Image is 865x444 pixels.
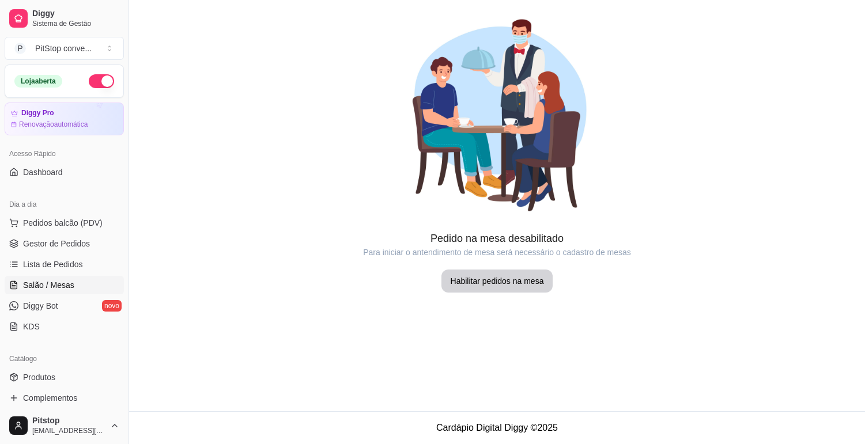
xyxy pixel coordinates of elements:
button: Pedidos balcão (PDV) [5,214,124,232]
span: Dashboard [23,166,63,178]
button: Habilitar pedidos na mesa [441,270,553,293]
a: Dashboard [5,163,124,181]
span: Produtos [23,371,55,383]
a: DiggySistema de Gestão [5,5,124,32]
a: Diggy ProRenovaçãoautomática [5,103,124,135]
a: Complementos [5,389,124,407]
a: Gestor de Pedidos [5,234,124,253]
a: Lista de Pedidos [5,255,124,274]
span: Complementos [23,392,77,404]
span: Salão / Mesas [23,279,74,291]
div: Dia a dia [5,195,124,214]
article: Para iniciar o antendimento de mesa será necessário o cadastro de mesas [129,246,865,258]
footer: Cardápio Digital Diggy © 2025 [129,411,865,444]
span: Lista de Pedidos [23,259,83,270]
button: Select a team [5,37,124,60]
span: [EMAIL_ADDRESS][DOMAIN_NAME] [32,426,105,435]
span: Sistema de Gestão [32,19,119,28]
div: Acesso Rápido [5,145,124,163]
span: Pitstop [32,416,105,426]
div: Catálogo [5,350,124,368]
button: Alterar Status [89,74,114,88]
a: KDS [5,317,124,336]
article: Renovação automática [19,120,88,129]
span: KDS [23,321,40,332]
article: Pedido na mesa desabilitado [129,230,865,246]
div: Loja aberta [14,75,62,88]
article: Diggy Pro [21,109,54,117]
span: Diggy Bot [23,300,58,312]
span: Gestor de Pedidos [23,238,90,249]
a: Produtos [5,368,124,386]
span: P [14,43,26,54]
a: Diggy Botnovo [5,297,124,315]
span: Pedidos balcão (PDV) [23,217,103,229]
button: Pitstop[EMAIL_ADDRESS][DOMAIN_NAME] [5,412,124,439]
div: PitStop conve ... [35,43,92,54]
span: Diggy [32,9,119,19]
a: Salão / Mesas [5,276,124,294]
